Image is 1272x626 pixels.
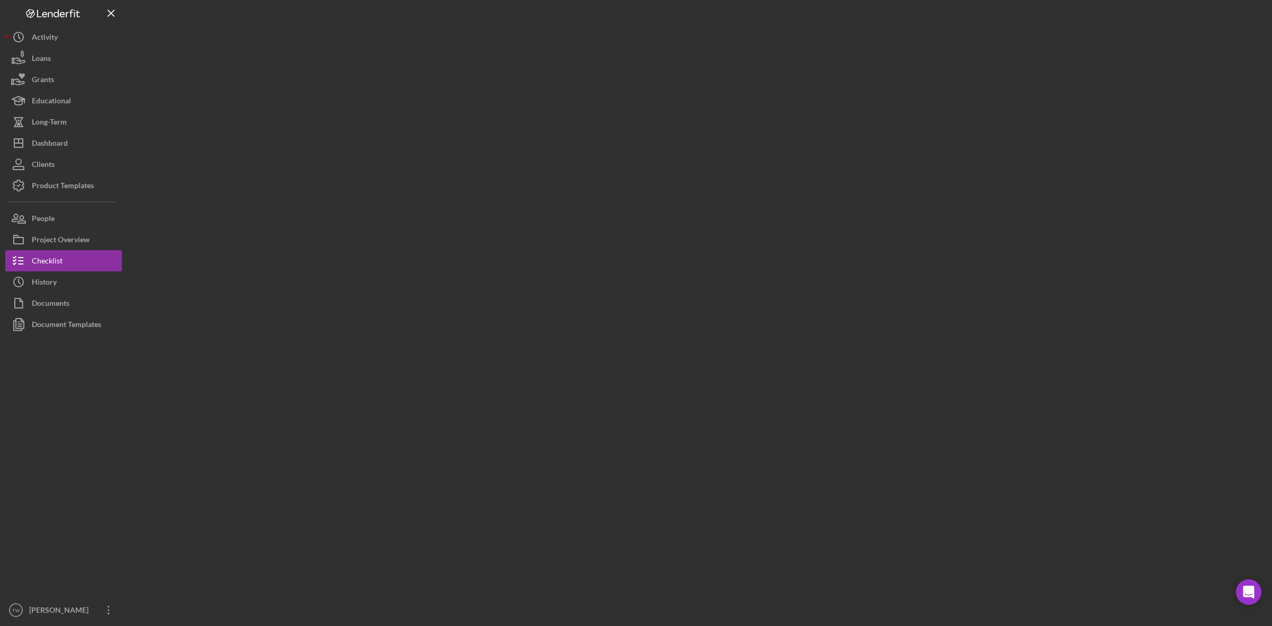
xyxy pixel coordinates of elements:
[32,48,51,72] div: Loans
[5,599,122,621] button: TW[PERSON_NAME]
[26,599,95,623] div: [PERSON_NAME]
[5,250,122,271] button: Checklist
[5,154,122,175] button: Clients
[1236,579,1261,605] div: Open Intercom Messenger
[32,293,69,316] div: Documents
[5,90,122,111] button: Educational
[32,111,67,135] div: Long-Term
[12,607,21,613] text: TW
[32,175,94,199] div: Product Templates
[32,27,58,50] div: Activity
[5,293,122,314] button: Documents
[32,208,55,232] div: People
[32,154,55,178] div: Clients
[5,27,122,48] button: Activity
[32,90,71,114] div: Educational
[5,133,122,154] button: Dashboard
[32,69,54,93] div: Grants
[32,133,68,156] div: Dashboard
[32,314,101,338] div: Document Templates
[5,229,122,250] button: Project Overview
[5,69,122,90] button: Grants
[5,208,122,229] button: People
[5,48,122,69] button: Loans
[32,271,57,295] div: History
[5,271,122,293] button: History
[5,314,122,335] button: Document Templates
[5,175,122,196] button: Product Templates
[5,111,122,133] button: Long-Term
[32,250,63,274] div: Checklist
[32,229,90,253] div: Project Overview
